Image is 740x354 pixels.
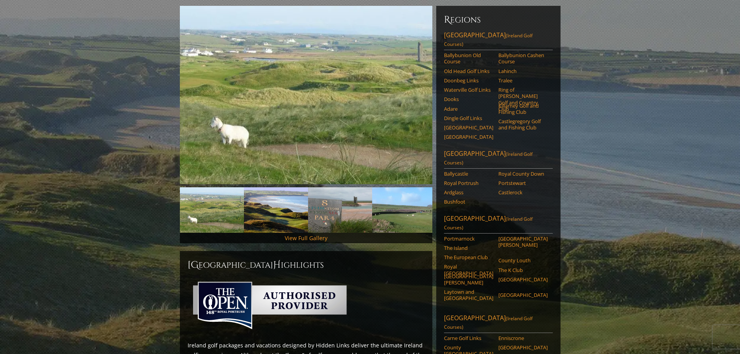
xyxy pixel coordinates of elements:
[444,315,533,330] span: (Ireland Golf Courses)
[444,199,493,205] a: Bushfoot
[444,52,493,65] a: Ballybunion Old Course
[444,273,493,286] a: [GEOGRAPHIC_DATA][PERSON_NAME]
[444,32,533,47] span: (Ireland Golf Courses)
[444,335,493,341] a: Carne Golf Links
[444,189,493,195] a: Ardglass
[444,245,493,251] a: The Island
[498,267,548,273] a: The K Club
[498,292,548,298] a: [GEOGRAPHIC_DATA]
[444,180,493,186] a: Royal Portrush
[444,171,493,177] a: Ballycastle
[188,259,425,271] h2: [GEOGRAPHIC_DATA] ighlights
[498,257,548,263] a: County Louth
[444,77,493,84] a: Doonbeg Links
[444,124,493,131] a: [GEOGRAPHIC_DATA]
[498,77,548,84] a: Tralee
[444,254,493,260] a: The European Club
[444,96,493,102] a: Dooks
[444,289,493,302] a: Laytown and [GEOGRAPHIC_DATA]
[273,259,281,271] span: H
[444,14,553,26] h6: Regions
[444,149,553,169] a: [GEOGRAPHIC_DATA](Ireland Golf Courses)
[498,335,548,341] a: Enniscrone
[444,235,493,242] a: Portmarnock
[285,234,327,242] a: View Full Gallery
[498,180,548,186] a: Portstewart
[498,189,548,195] a: Castlerock
[498,103,548,115] a: Killarney Golf and Fishing Club
[498,87,548,112] a: Ring of [PERSON_NAME] Golf and Country Club
[498,118,548,131] a: Castlegregory Golf and Fishing Club
[498,171,548,177] a: Royal County Down
[498,235,548,248] a: [GEOGRAPHIC_DATA][PERSON_NAME]
[444,216,533,231] span: (Ireland Golf Courses)
[444,314,553,333] a: [GEOGRAPHIC_DATA](Ireland Golf Courses)
[498,52,548,65] a: Ballybunion Cashen Course
[444,214,553,234] a: [GEOGRAPHIC_DATA](Ireland Golf Courses)
[444,87,493,93] a: Waterville Golf Links
[498,276,548,283] a: [GEOGRAPHIC_DATA]
[444,31,553,50] a: [GEOGRAPHIC_DATA](Ireland Golf Courses)
[444,115,493,121] a: Dingle Golf Links
[444,134,493,140] a: [GEOGRAPHIC_DATA]
[498,344,548,351] a: [GEOGRAPHIC_DATA]
[444,263,493,276] a: Royal [GEOGRAPHIC_DATA]
[444,68,493,74] a: Old Head Golf Links
[444,106,493,112] a: Adare
[444,151,533,166] span: (Ireland Golf Courses)
[498,68,548,74] a: Lahinch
